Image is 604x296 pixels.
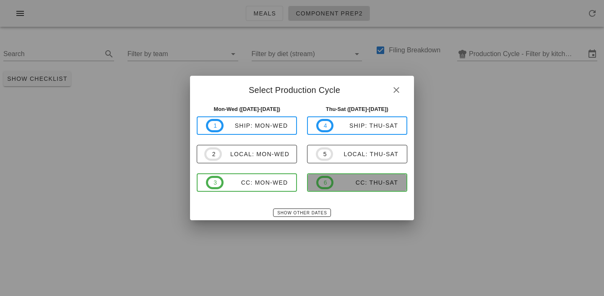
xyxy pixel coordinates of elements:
span: 1 [213,121,216,130]
div: local: Mon-Wed [222,151,289,157]
button: 2local: Mon-Wed [197,145,297,163]
div: ship: Mon-Wed [224,122,288,129]
div: CC: Mon-Wed [224,179,288,186]
span: 5 [323,149,326,159]
button: 3CC: Mon-Wed [197,173,297,192]
span: 3 [213,178,216,187]
div: CC: Thu-Sat [333,179,398,186]
button: 4ship: Thu-Sat [307,116,407,135]
span: 2 [211,149,215,159]
div: Select Production Cycle [190,76,414,102]
span: 4 [323,121,327,130]
div: ship: Thu-Sat [333,122,398,129]
span: 6 [323,178,327,187]
button: 5local: Thu-Sat [307,145,407,163]
button: 6CC: Thu-Sat [307,173,407,192]
strong: Thu-Sat ([DATE]-[DATE]) [326,106,388,112]
span: Show Other Dates [277,211,327,215]
div: local: Thu-Sat [333,151,398,157]
button: Show Other Dates [273,208,331,217]
button: 1ship: Mon-Wed [197,116,297,135]
strong: Mon-Wed ([DATE]-[DATE]) [213,106,280,112]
